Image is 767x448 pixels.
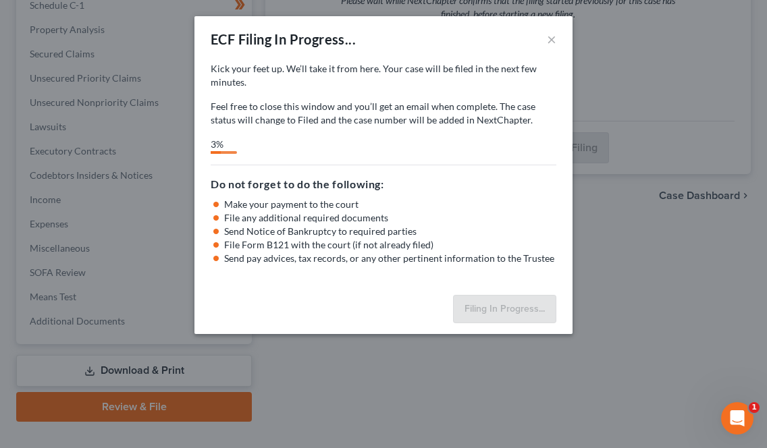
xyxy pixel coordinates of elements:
[211,176,556,192] h5: Do not forget to do the following:
[224,198,556,211] li: Make your payment to the court
[224,225,556,238] li: Send Notice of Bankruptcy to required parties
[211,62,556,89] p: Kick your feet up. We’ll take it from here. Your case will be filed in the next few minutes.
[224,238,556,252] li: File Form B121 with the court (if not already filed)
[224,211,556,225] li: File any additional required documents
[749,402,760,413] span: 1
[211,30,356,49] div: ECF Filing In Progress...
[453,295,556,323] button: Filing In Progress...
[224,252,556,265] li: Send pay advices, tax records, or any other pertinent information to the Trustee
[211,138,221,151] div: 3%
[211,100,556,127] p: Feel free to close this window and you’ll get an email when complete. The case status will change...
[721,402,753,435] iframe: Intercom live chat
[547,31,556,47] button: ×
